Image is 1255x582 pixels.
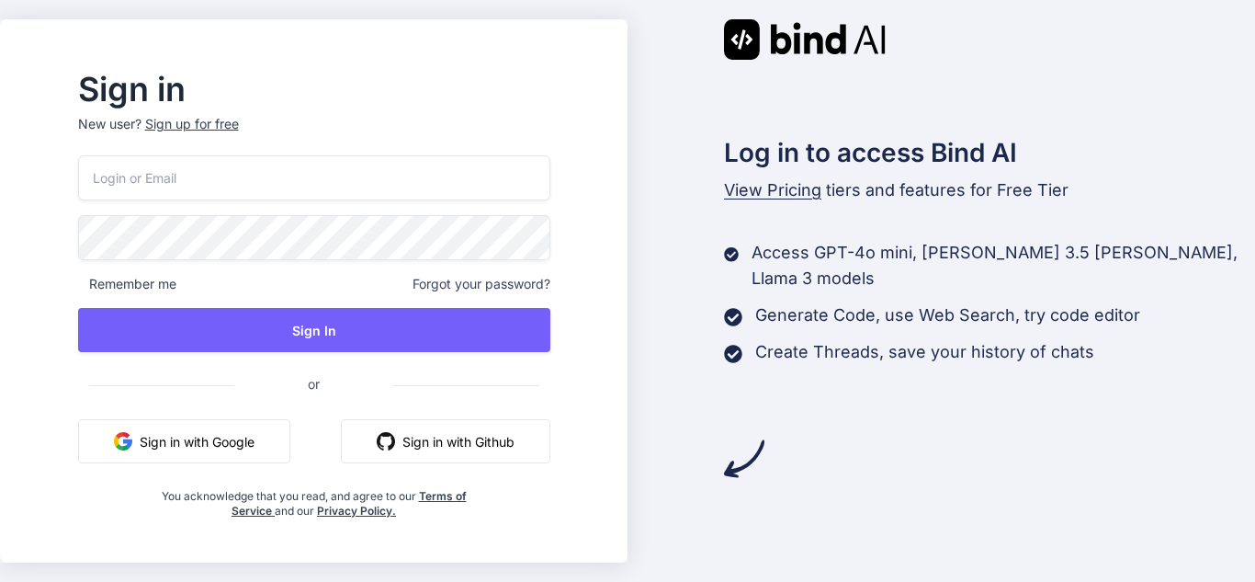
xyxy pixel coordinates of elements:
[724,19,886,60] img: Bind AI logo
[78,419,290,463] button: Sign in with Google
[78,275,176,293] span: Remember me
[724,177,1255,203] p: tiers and features for Free Tier
[755,339,1094,365] p: Create Threads, save your history of chats
[114,432,132,451] img: google
[78,74,550,104] h2: Sign in
[724,180,821,200] span: View Pricing
[232,489,467,518] a: Terms of Service
[755,302,1140,328] p: Generate Code, use Web Search, try code editor
[78,155,550,200] input: Login or Email
[341,419,550,463] button: Sign in with Github
[724,439,764,479] img: arrow
[377,432,395,451] img: github
[724,133,1255,172] h2: Log in to access Bind AI
[78,308,550,352] button: Sign In
[234,361,393,406] span: or
[145,115,239,133] div: Sign up for free
[752,240,1255,291] p: Access GPT-4o mini, [PERSON_NAME] 3.5 [PERSON_NAME], Llama 3 models
[78,115,550,155] p: New user?
[413,275,550,293] span: Forgot your password?
[317,504,396,518] a: Privacy Policy.
[156,478,471,519] div: You acknowledge that you read, and agree to our and our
